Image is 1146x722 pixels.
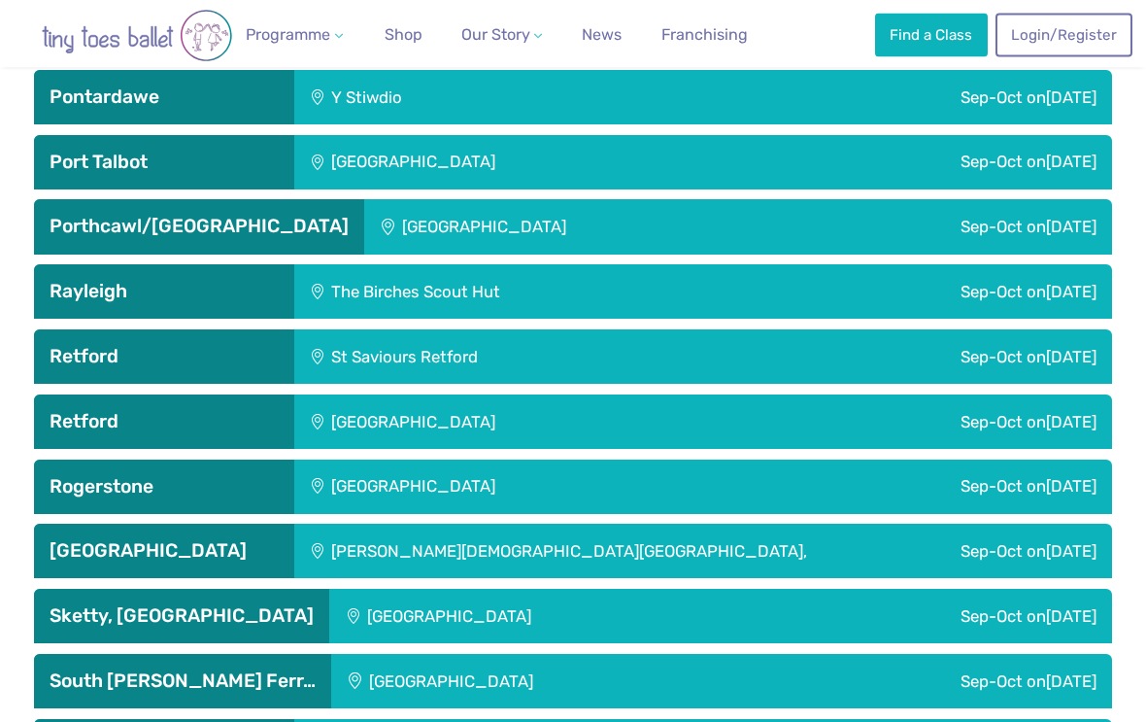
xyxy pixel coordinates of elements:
[20,10,253,62] img: tiny toes ballet
[50,476,278,499] h3: Rogerstone
[294,71,643,125] div: Y Stiwdio
[654,16,756,54] a: Franchising
[1046,607,1096,627] span: [DATE]
[1046,413,1096,432] span: [DATE]
[50,216,349,239] h3: Porthcawl/[GEOGRAPHIC_DATA]
[294,330,740,385] div: St Saviours Retford
[916,525,1112,579] div: Sep-Oct on
[294,461,757,515] div: [GEOGRAPHIC_DATA]
[1046,283,1096,302] span: [DATE]
[376,16,429,54] a: Shop
[50,86,278,110] h3: Pontardawe
[757,395,1112,450] div: Sep-Oct on
[757,136,1112,190] div: Sep-Oct on
[50,605,314,629] h3: Sketty, [GEOGRAPHIC_DATA]
[294,395,757,450] div: [GEOGRAPHIC_DATA]
[582,25,622,44] span: News
[364,200,787,255] div: [GEOGRAPHIC_DATA]
[246,25,330,44] span: Programme
[454,16,551,54] a: Our Story
[1046,218,1096,237] span: [DATE]
[875,14,988,56] a: Find a Class
[294,136,757,190] div: [GEOGRAPHIC_DATA]
[787,200,1111,255] div: Sep-Oct on
[661,25,748,44] span: Franchising
[1046,88,1096,108] span: [DATE]
[329,590,771,644] div: [GEOGRAPHIC_DATA]
[385,25,422,44] span: Shop
[1046,348,1096,367] span: [DATE]
[50,346,278,369] h3: Retford
[995,14,1131,56] a: Login/Register
[294,265,761,320] div: The Birches Scout Hut
[760,265,1111,320] div: Sep-Oct on
[1046,672,1096,692] span: [DATE]
[461,25,530,44] span: Our Story
[772,655,1111,709] div: Sep-Oct on
[50,281,278,304] h3: Rayleigh
[757,461,1112,515] div: Sep-Oct on
[642,71,1111,125] div: Sep-Oct on
[772,590,1112,644] div: Sep-Oct on
[294,525,916,579] div: [PERSON_NAME][DEMOGRAPHIC_DATA][GEOGRAPHIC_DATA],
[1046,153,1096,172] span: [DATE]
[50,540,278,564] h3: [GEOGRAPHIC_DATA]
[50,670,316,694] h3: South [PERSON_NAME] Ferr…
[331,655,772,709] div: [GEOGRAPHIC_DATA]
[238,16,351,54] a: Programme
[1046,477,1096,497] span: [DATE]
[50,152,278,175] h3: Port Talbot
[1046,542,1096,562] span: [DATE]
[739,330,1111,385] div: Sep-Oct on
[50,411,278,434] h3: Retford
[574,16,629,54] a: News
